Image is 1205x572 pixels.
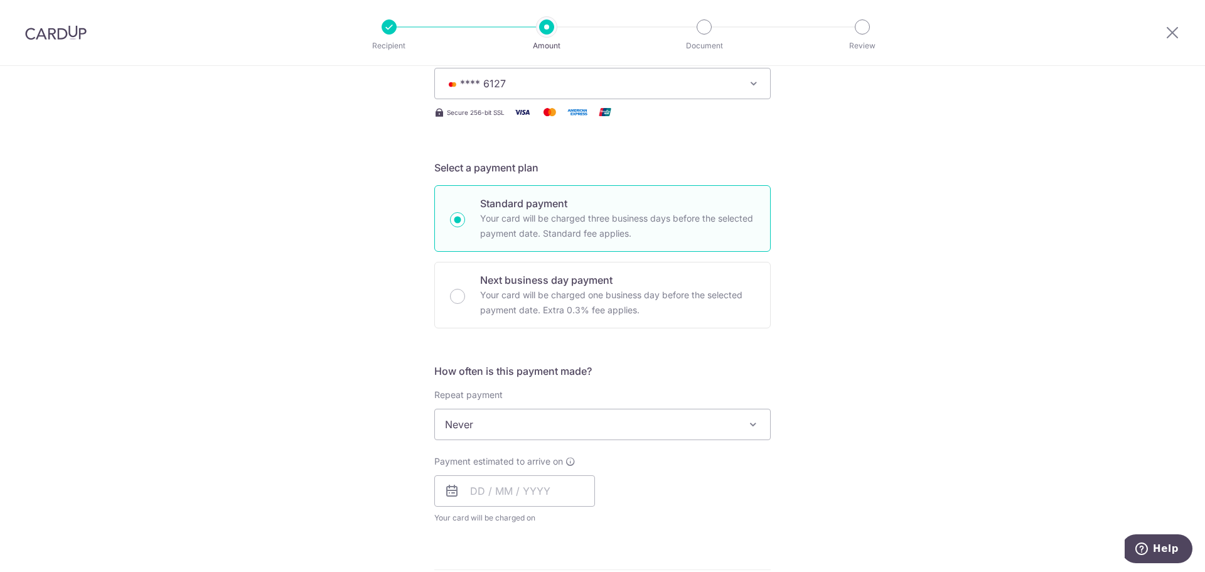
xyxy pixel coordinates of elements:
span: Never [434,409,771,440]
input: DD / MM / YYYY [434,475,595,507]
iframe: Opens a widget where you can find more information [1125,534,1192,566]
img: MASTERCARD [445,80,460,89]
span: Your card will be charged on [434,512,595,524]
img: Visa [510,104,535,120]
img: Mastercard [537,104,562,120]
p: Recipient [343,40,436,52]
img: Union Pay [592,104,618,120]
p: Standard payment [480,196,755,211]
p: Review [816,40,909,52]
p: Next business day payment [480,273,755,288]
p: Document [658,40,751,52]
span: Payment estimated to arrive on [434,455,563,468]
img: American Express [565,104,590,120]
h5: Select a payment plan [434,160,771,175]
p: Your card will be charged three business days before the selected payment date. Standard fee appl... [480,211,755,241]
label: Repeat payment [434,389,503,401]
h5: How often is this payment made? [434,364,771,379]
img: CardUp [25,25,87,40]
span: Never [435,409,770,440]
span: Secure 256-bit SSL [447,107,505,117]
p: Amount [500,40,593,52]
p: Your card will be charged one business day before the selected payment date. Extra 0.3% fee applies. [480,288,755,318]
